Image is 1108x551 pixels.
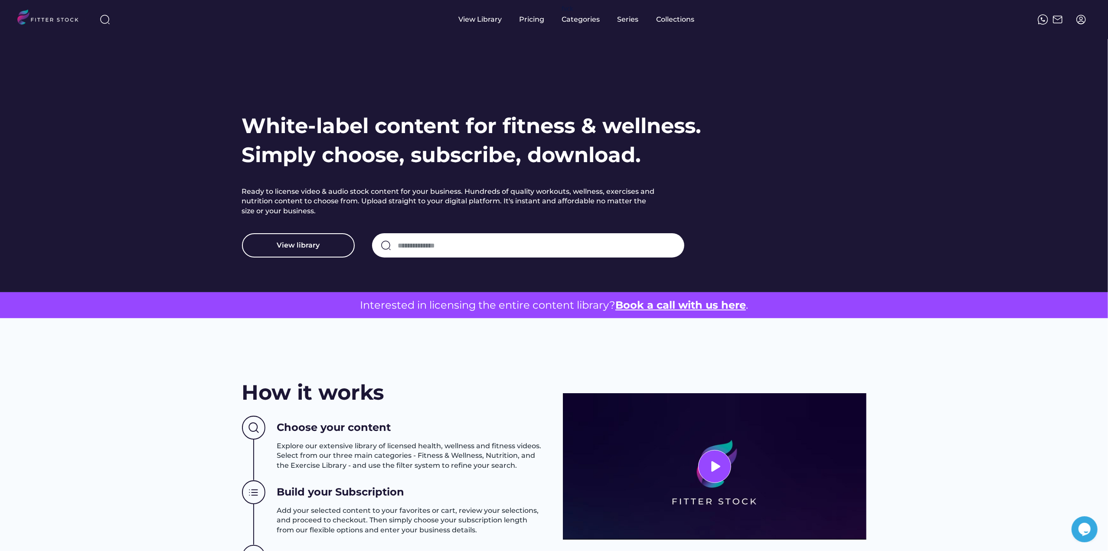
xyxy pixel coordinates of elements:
img: LOGO.svg [17,10,86,27]
button: View library [242,233,355,258]
img: Group%201000002438.svg [242,480,265,505]
iframe: chat widget [1072,516,1099,542]
img: search-normal.svg [381,240,391,251]
img: meteor-icons_whatsapp%20%281%29.svg [1038,14,1048,25]
div: View Library [459,15,502,24]
h3: Add your selected content to your favorites or cart, review your selections, and proceed to check... [277,506,546,535]
h2: Ready to license video & audio stock content for your business. Hundreds of quality workouts, wel... [242,187,658,216]
h2: How it works [242,378,384,407]
img: profile-circle.svg [1076,14,1086,25]
h3: Choose your content [277,420,391,435]
h3: Explore our extensive library of licensed health, wellness and fitness videos. Select from our th... [277,441,546,470]
img: Group%201000002437%20%282%29.svg [242,416,265,440]
div: fvck [562,4,573,13]
div: Pricing [520,15,545,24]
div: Categories [562,15,600,24]
h3: Build your Subscription [277,485,405,499]
img: Frame%2051.svg [1052,14,1063,25]
div: Collections [657,15,695,24]
div: Series [618,15,639,24]
h1: White-label content for fitness & wellness. Simply choose, subscribe, download. [242,111,702,170]
a: Book a call with us here [615,299,746,311]
img: search-normal%203.svg [100,14,110,25]
img: 3977569478e370cc298ad8aabb12f348.png [563,393,866,540]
